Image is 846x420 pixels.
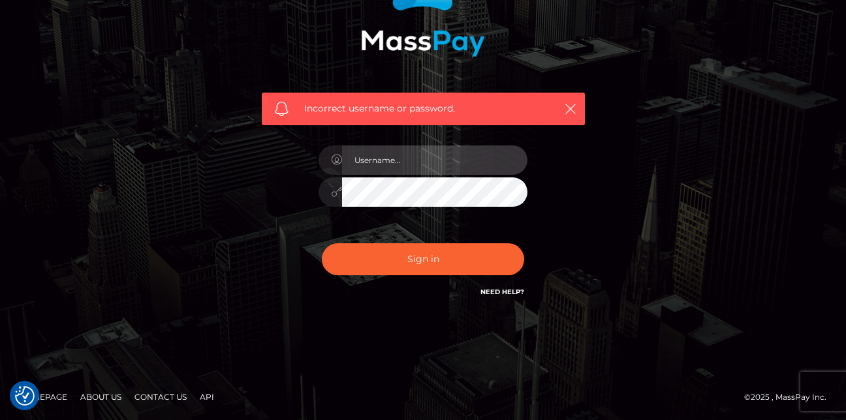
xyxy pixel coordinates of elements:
a: About Us [75,387,127,407]
img: Revisit consent button [15,386,35,406]
span: Incorrect username or password. [304,102,542,115]
input: Username... [342,145,527,175]
div: © 2025 , MassPay Inc. [744,390,836,404]
button: Sign in [322,243,524,275]
a: API [195,387,219,407]
a: Contact Us [129,387,192,407]
button: Consent Preferences [15,386,35,406]
a: Need Help? [480,288,524,296]
a: Homepage [14,387,72,407]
